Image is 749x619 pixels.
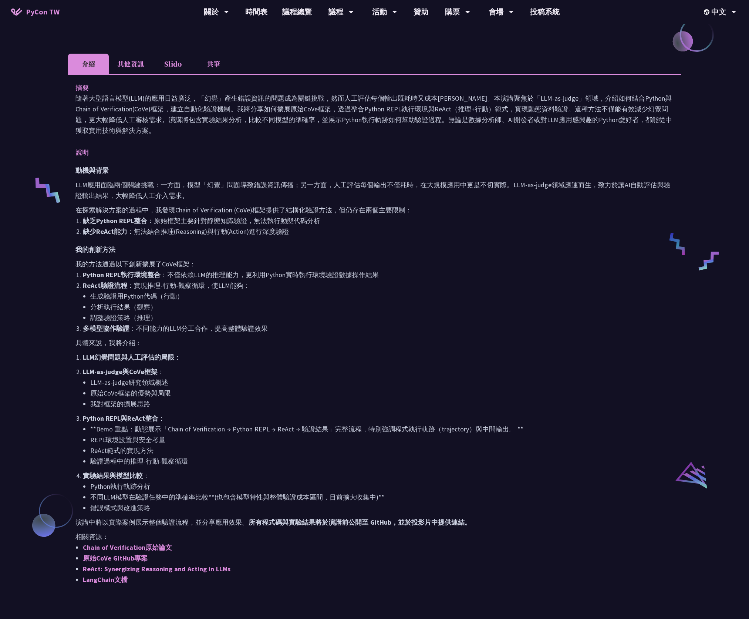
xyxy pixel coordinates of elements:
p: 摘要 [75,82,659,93]
li: **Demo 重點：動態展示「Chain of Verification → Python REPL → ReAct → 驗證結果」完整流程，特別強調程式執行軌跡（trajectory）與中間輸... [90,424,674,434]
span: PyCon TW [26,6,60,17]
li: 調整驗證策略（推理） [90,312,674,323]
strong: 所有程式碼與實驗結果將於演講前公開至 GitHub，並於投影片中提供連結。 [249,518,471,527]
li: 錯誤模式與改進策略 [90,502,674,513]
img: Home icon of PyCon TW 2025 [11,8,22,16]
a: ReAct: Synergizing Reasoning and Acting in LLMs [83,565,230,573]
strong: 缺乏Python REPL整合 [83,216,147,225]
p: 相關資源： [75,531,674,542]
li: 我對框架的擴展思路 [90,398,674,409]
li: Slido [152,54,193,74]
li: LLM-as-judge研究領域概述 [90,377,674,388]
h3: 動機與背景 [75,165,674,176]
p: 具體來說，我將介紹： [75,337,674,348]
li: ：實現推理-行動-觀察循環，使LLM能夠： [83,280,674,323]
p: ： [83,366,674,377]
p: ： [83,470,674,481]
img: Locale Icon [704,9,711,15]
li: ReAct範式的實現方法 [90,445,674,456]
li: 原始CoVe框架的優勢與局限 [90,388,674,398]
a: PyCon TW [4,3,67,21]
p: 在探索解決方案的過程中，我發現Chain of Verification (CoVe)框架提供了結構化驗證方法，但仍存在兩個主要限制： [75,205,674,215]
li: ：不僅依賴LLM的推理能力，更利用Python實時執行環境驗證數據操作結果 [83,269,674,280]
strong: 實驗結果與模型比較 [83,471,143,480]
li: REPL環境設置與安全考量 [90,434,674,445]
li: 其他資訊 [109,54,152,74]
li: 分析執行結果（觀察） [90,302,674,312]
strong: Python REPL執行環境整合 [83,270,161,279]
p: 隨著大型語言模型(LLM)的應用日益廣泛，「幻覺」產生錯誤資訊的問題成為關鍵挑戰，然而人工評估每個輸出既耗時又成本[PERSON_NAME]。本演講聚焦於「LLM-as-judge」領域，介紹如... [75,93,674,136]
strong: 多模型協作驗證 [83,324,129,333]
strong: ReAct驗證流程 [83,281,127,290]
p: LLM應用面臨兩個關鍵挑戰：一方面，模型「幻覺」問題導致錯誤資訊傳播；另一方面，人工評估每個輸出不僅耗時，在大規模應用中更是不切實際。LLM-as-judge領域應運而生，致力於讓AI自動評估與... [75,179,674,201]
p: ： [83,352,674,363]
strong: 缺少ReAct能力 [83,227,127,236]
li: ：不同能力的LLM分工合作，提高整體驗證效果 [83,323,674,334]
strong: LLM-as-judge與CoVe框架 [83,367,158,376]
a: LangChain文檔 [83,575,128,584]
li: Python執行軌跡分析 [90,481,674,492]
p: ： [83,413,674,424]
li: ：原始框架主要針對靜態知識驗證，無法執行動態代碼分析 [83,215,674,226]
li: 生成驗證用Python代碼（行動） [90,291,674,302]
p: 說明 [75,147,659,158]
strong: Python REPL與ReAct整合 [83,414,158,423]
h3: 我的創新方法 [75,244,674,255]
li: 驗證過程中的推理-行動-觀察循環 [90,456,674,467]
li: ：無法結合推理(Reasoning)與行動(Action)進行深度驗證 [83,226,674,237]
p: 我的方法通過以下創新擴展了CoVe框架： [75,259,674,269]
li: 共筆 [193,54,234,74]
p: 演講中將以實際案例展示整個驗證流程，並分享應用效果。 [75,517,674,528]
strong: LLM幻覺問題與人工評估的局限 [83,353,174,361]
a: Chain of Verification原始論文 [83,543,172,552]
a: 原始CoVe GitHub專案 [83,554,148,562]
li: 不同LLM模型在驗證任務中的準確率比較**(也包含模型特性與整體驗證成本區間，目前擴大收集中)** [90,492,674,502]
li: 介紹 [68,54,109,74]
